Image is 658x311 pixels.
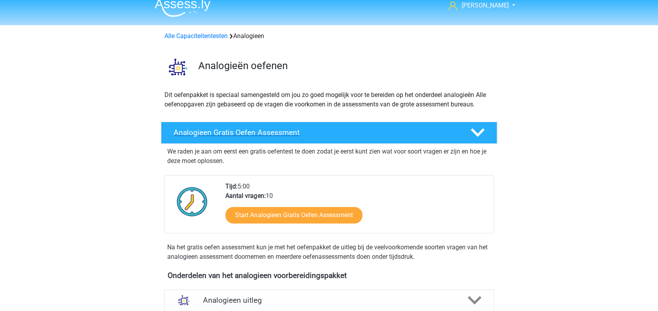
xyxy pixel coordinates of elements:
b: Aantal vragen: [225,192,265,199]
h3: Analogieën oefenen [198,60,491,72]
div: Analogieen [161,31,497,41]
h4: Onderdelen van het analogieen voorbereidingspakket [168,271,490,280]
img: analogieen [161,50,195,84]
p: We raden je aan om eerst een gratis oefentest te doen zodat je eerst kunt zien wat voor soort vra... [167,147,491,166]
p: Dit oefenpakket is speciaal samengesteld om jou zo goed mogelijk voor te bereiden op het onderdee... [164,90,493,109]
h4: Analogieen Gratis Oefen Assessment [174,128,458,137]
b: Tijd: [225,183,238,190]
a: Alle Capaciteitentesten [164,32,228,40]
img: Klok [172,182,212,221]
div: Na het gratis oefen assessment kun je met het oefenpakket de uitleg bij de veelvoorkomende soorte... [164,243,494,262]
a: [PERSON_NAME] [445,1,510,10]
h4: Analogieen uitleg [203,296,455,305]
a: Analogieen Gratis Oefen Assessment [158,122,500,144]
img: analogieen uitleg [174,290,194,310]
div: 5:00 10 [219,182,493,233]
a: Start Analogieen Gratis Oefen Assessment [225,207,362,223]
span: [PERSON_NAME] [462,2,509,9]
